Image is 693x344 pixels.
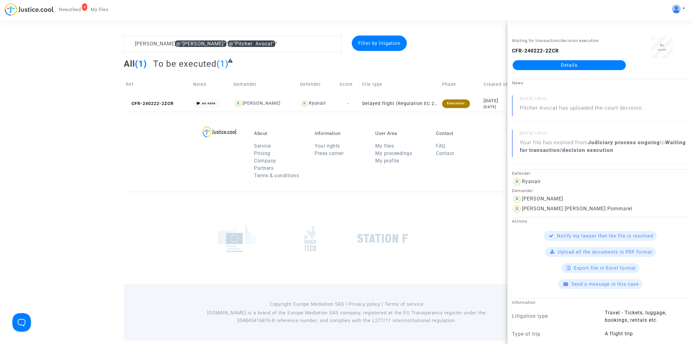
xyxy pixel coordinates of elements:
[588,139,660,145] b: Judiciary process ongoing
[202,101,215,105] i: no note
[512,188,533,193] small: Demander
[522,206,632,212] div: [PERSON_NAME] [PERSON_NAME] Pommarel
[512,204,522,214] img: icon-user.svg
[315,150,343,156] a: Press corner
[512,81,523,85] small: News
[512,312,596,320] p: Litigation type
[440,73,481,95] td: Phase
[243,101,281,106] div: [PERSON_NAME]
[360,95,440,112] td: Delayed flight (Regulation EC 261/2004)
[574,265,636,271] span: Export file in Excel format
[234,99,243,108] img: icon-user.svg
[520,104,643,115] p: Pitcher Avocat has uploaded the court decision.
[124,59,135,69] span: All
[254,165,273,171] a: Partners
[254,158,276,164] a: Company
[298,73,338,95] td: Defender
[672,5,681,13] img: ALV-UjV5hOg1DK_6VpdGyI3GiCsbYcKFqGYcyigr7taMTixGzq57m2O-mEoJuuWBlO_HCk8JQ1zztKhP13phCubDFpGEbboIp...
[218,225,257,252] img: europe_commision.png
[12,313,31,332] iframe: Help Scout Beacon - Open
[337,73,360,95] td: Score
[375,131,427,136] p: User Area
[315,131,366,136] p: Information
[484,98,517,104] div: [DATE]
[315,143,340,149] a: Your rights
[54,5,86,14] a: 4Newsfeed
[512,219,527,224] small: Actions
[605,310,666,323] span: Travel - Tickets, luggage, bookings, rentals etc.
[153,59,217,69] span: To be executed
[520,131,688,139] small: [DATE] 14h15
[512,48,559,54] b: CFR-240222-2ZCR
[512,171,531,176] small: Defender
[522,196,563,202] div: [PERSON_NAME]
[520,139,688,154] div: Your file has evolved from to
[658,44,666,51] span: No score
[605,331,633,337] span: A flight trip
[520,96,688,104] small: [DATE] 14h15
[558,249,652,255] span: Upload all the documents in PDF format
[357,234,408,243] img: stationf.png
[557,233,653,239] span: Notify my lawyer that the file is resolved
[513,60,626,70] a: Details
[481,73,519,95] td: Created on
[512,194,522,204] img: icon-user.svg
[135,59,147,69] span: (1)
[206,300,488,308] p: Copyright Europe Mediation SAS l Privacy policy l Terms of service
[300,99,309,108] img: icon-user.svg
[360,73,440,95] td: File type
[436,131,487,136] p: Contact
[254,150,270,156] a: Pricing
[375,158,399,164] a: My profile
[442,99,470,108] div: Execution
[124,73,191,95] td: Ref.
[217,59,229,69] span: (1)
[254,143,271,149] a: Service
[484,104,517,110] div: [DATE]
[203,126,237,137] img: logo-lg.svg
[512,177,522,187] img: icon-user.svg
[512,38,599,43] small: Waiting for transaction/decision execution
[82,3,88,11] div: 4
[436,150,454,156] a: Contact
[375,143,394,149] a: My files
[86,5,113,14] a: My files
[59,7,81,12] span: Newsfeed
[91,7,108,12] span: My files
[206,309,488,325] p: [DOMAIN_NAME] is a brand of the Europe Mediation SAS company, registered at the EU Transparancy r...
[522,178,541,184] div: Ryanair
[571,281,639,287] span: Send a message in this case
[254,173,299,178] a: Terms & conditions
[191,73,231,95] td: Notes
[309,101,326,106] div: Ryanair
[348,101,349,106] span: -
[126,101,174,106] span: CFR-240222-2ZCR
[512,300,536,305] small: Information
[5,3,54,16] img: jc-logo.svg
[375,150,412,156] a: My proceedings
[254,131,305,136] p: About
[231,73,298,95] td: Demander
[304,225,316,252] img: french_tech.png
[358,40,400,46] span: Filter by litigation
[436,143,445,149] a: FAQ
[512,330,596,338] p: Type of trip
